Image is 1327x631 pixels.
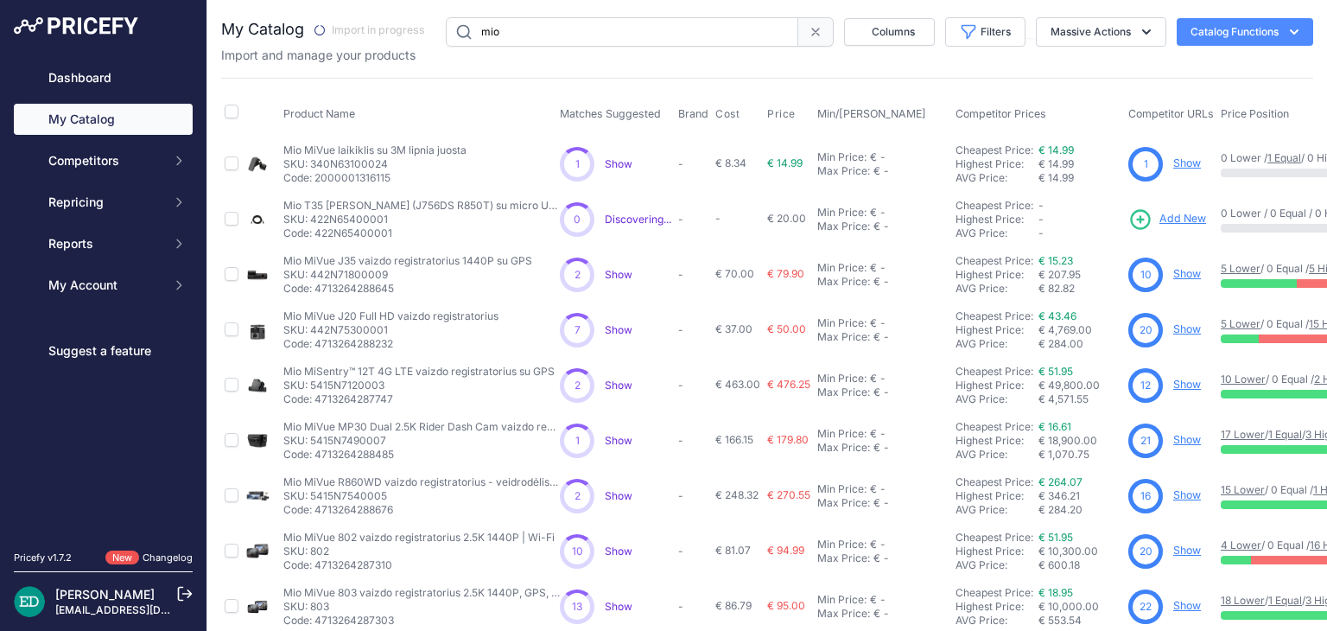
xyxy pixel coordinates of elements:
[1173,488,1201,501] a: Show
[715,107,740,121] span: Cost
[877,538,886,551] div: -
[873,275,880,289] div: €
[1140,322,1152,338] span: 20
[956,282,1038,296] div: AVG Price:
[873,220,880,233] div: €
[304,21,435,41] span: Import in progress
[605,489,632,502] span: Show
[605,157,632,170] span: Show
[1140,488,1151,504] span: 16
[14,17,138,35] img: Pricefy Logo
[48,194,162,211] span: Repricing
[572,600,582,614] span: 13
[14,62,193,93] a: Dashboard
[575,157,580,171] span: 1
[870,427,877,441] div: €
[817,427,867,441] div: Min Price:
[283,143,467,157] p: Mio MiVue laikiklis su 3M lipnia juosta
[283,107,355,120] span: Product Name
[1038,337,1121,351] div: € 284.00
[1140,378,1151,393] span: 12
[14,187,193,218] button: Repricing
[1038,392,1121,406] div: € 4,571.55
[1140,599,1152,615] span: 22
[1038,379,1100,392] span: € 49,800.00
[605,213,671,226] a: Discovering...
[14,228,193,259] button: Reports
[1038,309,1076,322] a: € 43.46
[877,150,886,164] div: -
[678,157,708,171] p: -
[880,275,889,289] div: -
[870,261,877,275] div: €
[870,538,877,551] div: €
[678,379,708,392] p: -
[956,254,1033,267] a: Cheapest Price:
[55,587,155,602] a: [PERSON_NAME]
[880,441,889,455] div: -
[605,323,632,336] span: Show
[877,372,886,386] div: -
[283,545,555,558] p: SKU: 802
[1038,323,1092,336] span: € 4,769.00
[678,434,708,448] p: -
[956,531,1033,544] a: Cheapest Price:
[1038,448,1121,462] div: € 1,070.75
[283,171,467,185] p: Code: 2000001316115
[283,337,498,351] p: Code: 4713264288232
[574,213,581,226] span: 0
[715,488,759,501] span: € 248.32
[870,482,877,496] div: €
[678,268,708,282] p: -
[1267,151,1301,164] a: 1 Equal
[1038,420,1071,433] a: € 16.61
[817,372,867,386] div: Min Price:
[715,156,746,169] span: € 8.34
[1221,539,1261,551] a: 4 Lower
[873,441,880,455] div: €
[1036,17,1166,47] button: Massive Actions
[678,545,708,558] p: -
[1173,267,1201,280] a: Show
[880,386,889,399] div: -
[1038,586,1073,599] a: € 18.95
[877,593,886,607] div: -
[678,213,708,226] p: -
[956,503,1038,517] div: AVG Price:
[767,433,809,446] span: € 179.80
[880,496,889,510] div: -
[817,316,867,330] div: Min Price:
[873,496,880,510] div: €
[1173,156,1201,169] a: Show
[817,441,870,455] div: Max Price:
[877,206,886,220] div: -
[956,309,1033,322] a: Cheapest Price:
[283,213,560,226] p: SKU: 422N65400001
[221,47,416,64] p: Import and manage your products
[1173,378,1201,391] a: Show
[605,379,632,392] span: Show
[817,107,926,120] span: Min/[PERSON_NAME]
[221,17,304,41] h2: My Catalog
[956,107,1046,120] span: Competitor Prices
[283,448,560,462] p: Code: 4713264288485
[605,600,632,613] a: Show
[1038,171,1121,185] div: € 14.99
[55,603,236,616] a: [EMAIL_ADDRESS][DOMAIN_NAME]
[1144,156,1148,172] span: 1
[715,212,721,225] span: -
[283,365,555,379] p: Mio MiSentry™ 12T 4G LTE vaizdo registratorius su GPS
[1173,544,1201,557] a: Show
[575,323,581,337] span: 7
[767,544,804,557] span: € 94.99
[817,150,867,164] div: Min Price:
[956,199,1033,212] a: Cheapest Price:
[956,379,1038,392] div: Highest Price:
[14,335,193,366] a: Suggest a feature
[1140,433,1151,449] span: 21
[817,275,870,289] div: Max Price:
[715,267,754,280] span: € 70.00
[956,475,1033,488] a: Cheapest Price:
[1038,143,1074,156] a: € 14.99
